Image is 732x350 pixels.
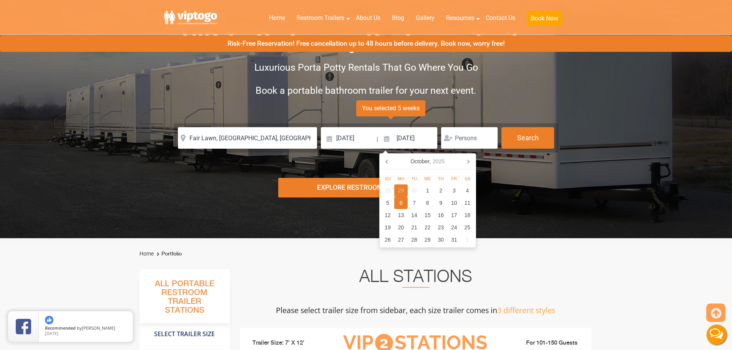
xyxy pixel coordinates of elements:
span: You selected 5 weeks [356,100,425,116]
div: 8 [421,197,434,209]
input: Persons [441,127,498,149]
div: 9 [434,197,448,209]
div: 24 [448,221,461,234]
div: 17 [448,209,461,221]
div: 26 [381,234,395,246]
div: We [421,174,434,183]
a: Book Now [521,10,568,31]
img: Review Rating [16,319,31,334]
div: Sa [461,174,474,183]
div: 30 [408,184,421,197]
div: 15 [421,209,434,221]
div: Tu [408,174,421,183]
div: 28 [381,184,395,197]
span: 3 different styles [497,305,555,315]
h2: All Stations [240,269,591,288]
div: 2 [434,184,448,197]
i: 2025 [433,157,445,166]
div: 10 [448,197,461,209]
a: Contact Us [480,10,521,27]
input: Where do you need your restroom? [178,127,317,149]
div: 7 [408,197,421,209]
img: thumbs up icon [45,316,53,324]
div: 28 [408,234,421,246]
div: 25 [461,221,474,234]
span: [PERSON_NAME] [82,325,115,331]
h3: All Portable Restroom Trailer Stations [139,277,230,323]
div: Explore Restroom Trailers [278,178,454,197]
p: Please select trailer size from sidebar, each size trailer comes in [240,303,591,318]
div: 12 [381,209,395,221]
div: 18 [461,209,474,221]
div: 20 [394,221,408,234]
div: 5 [381,197,395,209]
div: 30 [434,234,448,246]
div: Fr [448,174,461,183]
span: | [377,127,378,152]
a: Gallery [410,10,440,27]
div: 29 [394,184,408,197]
a: About Us [350,10,386,27]
div: 1 [461,234,474,246]
li: For 101-150 Guests [500,338,586,348]
div: 14 [408,209,421,221]
input: Delivery [321,127,376,149]
a: Home [139,250,154,257]
div: 16 [434,209,448,221]
div: 21 [408,221,421,234]
input: Pickup [379,127,438,149]
div: 19 [381,221,395,234]
button: Search [501,127,554,149]
div: 22 [421,221,434,234]
div: 27 [394,234,408,246]
div: 23 [434,221,448,234]
h4: Select Trailer Size [139,327,230,342]
li: Portfolio [155,249,182,259]
div: 4 [461,184,474,197]
div: Mo [394,174,408,183]
a: Resources [440,10,480,27]
span: Book a portable bathroom trailer for your next event. [256,85,476,96]
div: 1 [421,184,434,197]
a: Home [263,10,291,27]
div: October, [407,155,448,168]
div: 11 [461,197,474,209]
div: Su [381,174,395,183]
span: Recommended [45,325,76,331]
div: 6 [394,197,408,209]
div: 3 [448,184,461,197]
div: 29 [421,234,434,246]
span: Luxurious Porta Potty Rentals That Go Where You Go [254,62,478,73]
span: [DATE] [45,330,58,336]
div: 13 [394,209,408,221]
a: Blog [386,10,410,27]
span: by [45,326,127,331]
button: Book Now [527,11,562,26]
a: Restroom Trailers [291,10,350,27]
div: Th [434,174,448,183]
div: 31 [448,234,461,246]
button: Live Chat [701,319,732,350]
